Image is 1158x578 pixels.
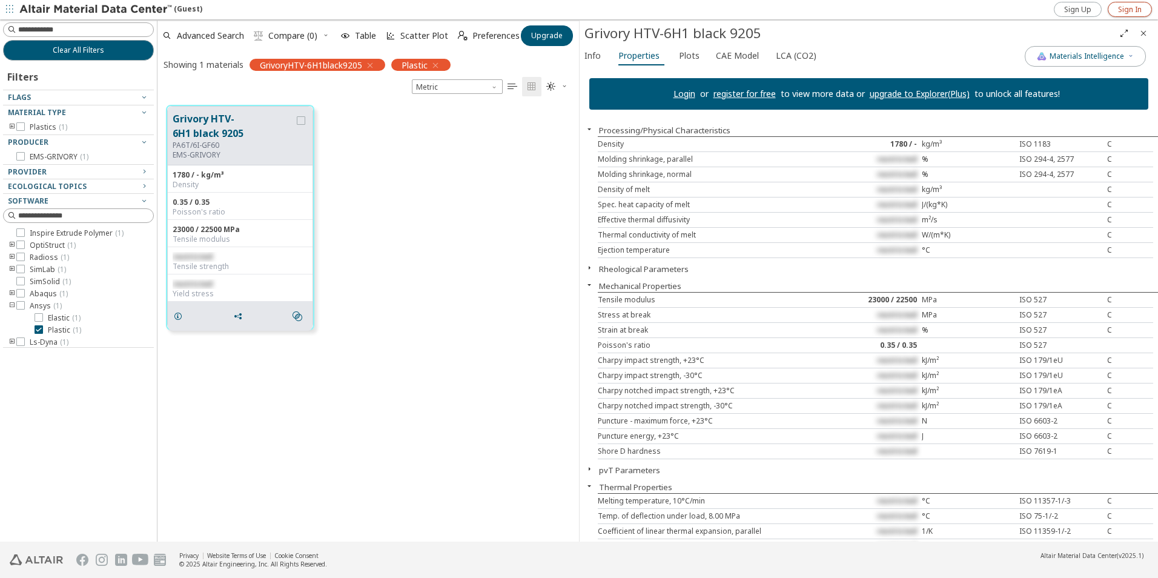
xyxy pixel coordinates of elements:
[3,105,154,120] button: Material Type
[8,137,48,147] span: Producer
[402,59,428,70] span: Plastic
[598,230,829,240] div: Thermal conductivity of melt
[1107,386,1153,396] div: C
[400,32,448,40] span: Scatter Plot
[599,482,672,493] button: Thermal Properties
[599,281,681,291] button: Mechanical Properties
[598,325,829,335] div: Strain at break
[1107,356,1153,365] div: C
[177,32,244,40] span: Advanced Search
[877,310,917,320] span: restricted
[922,245,1014,255] div: °C
[598,185,829,194] div: Density of melt
[1037,51,1047,61] img: AI Copilot
[922,431,1014,441] div: J
[598,340,829,350] div: Poisson's ratio
[458,31,468,41] i: 
[1107,310,1153,320] div: C
[580,481,599,491] button: Close
[1014,356,1107,365] div: ISO 179/1eU
[598,200,829,210] div: Spec. heat capacity of melt
[3,40,154,61] button: Clear All Filters
[618,46,660,65] span: Properties
[8,92,31,102] span: Flags
[3,165,154,179] button: Provider
[173,198,308,207] div: 0.35 / 0.35
[173,207,308,217] div: Poisson's ratio
[531,31,563,41] span: Upgrade
[673,88,695,99] a: Login
[922,542,1014,551] div: 1/K
[1050,51,1124,61] span: Materials Intelligence
[829,340,922,350] div: 0.35 / 0.35
[8,181,87,191] span: Ecological Topics
[1054,2,1102,17] a: Sign Up
[922,401,1014,411] div: kJ/m²
[970,88,1065,100] p: to unlock all features!
[8,289,16,299] i: toogle group
[877,446,917,456] span: restricted
[1107,170,1153,179] div: C
[922,215,1014,225] div: m²/s
[1107,245,1153,255] div: C
[598,527,829,536] div: Coefficient of linear thermal expansion, parallel
[274,551,319,560] a: Cookie Consent
[30,337,68,347] span: Ls-Dyna
[877,496,917,506] span: restricted
[1014,416,1107,426] div: ISO 6603-2
[61,252,69,262] span: ( 1 )
[922,154,1014,164] div: %
[1107,215,1153,225] div: C
[1107,542,1153,551] div: C
[30,122,67,132] span: Plastics
[598,371,829,380] div: Charpy impact strength, -30°C
[598,401,829,411] div: Charpy notched impact strength, -30°C
[157,96,579,542] div: grid
[922,527,1014,536] div: 1/K
[922,295,1014,305] div: MPa
[598,356,829,365] div: Charpy impact strength, +23°C
[599,465,660,476] button: pvT Parameters
[713,88,776,99] a: register for free
[598,386,829,396] div: Charpy notched impact strength, +23°C
[1014,154,1107,164] div: ISO 294-4, 2577
[1014,386,1107,396] div: ISO 179/1eA
[60,337,68,347] span: ( 1 )
[254,31,263,41] i: 
[922,511,1014,521] div: °C
[877,199,917,210] span: restricted
[412,79,503,94] span: Metric
[877,355,917,365] span: restricted
[287,304,313,328] button: Similar search
[1114,24,1134,43] button: Full Screen
[1014,295,1107,305] div: ISO 527
[1107,185,1153,194] div: C
[877,385,917,396] span: restricted
[1107,139,1153,149] div: C
[1107,154,1153,164] div: C
[1014,371,1107,380] div: ISO 179/1eU
[508,82,517,91] i: 
[1014,340,1107,350] div: ISO 527
[1064,5,1091,15] span: Sign Up
[48,325,81,335] span: Plastic
[541,77,573,96] button: Theme
[8,253,16,262] i: toogle group
[584,24,1114,43] div: Grivory HTV-6H1 black 9205
[293,311,302,321] i: 
[8,301,16,311] i: toogle group
[8,265,16,274] i: toogle group
[877,400,917,411] span: restricted
[1014,447,1107,456] div: ISO 7619-1
[679,46,700,65] span: Plots
[173,251,213,262] span: restricted
[30,152,88,162] span: EMS-GRIVORY
[580,124,599,134] button: Close
[922,310,1014,320] div: MPa
[922,496,1014,506] div: °C
[1014,527,1107,536] div: ISO 11359-1/-2
[776,88,870,100] p: to view more data or
[173,141,294,150] div: PA6T/6I-GF60
[260,59,362,70] span: GrivoryHTV-6H1black9205
[30,253,69,262] span: Radioss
